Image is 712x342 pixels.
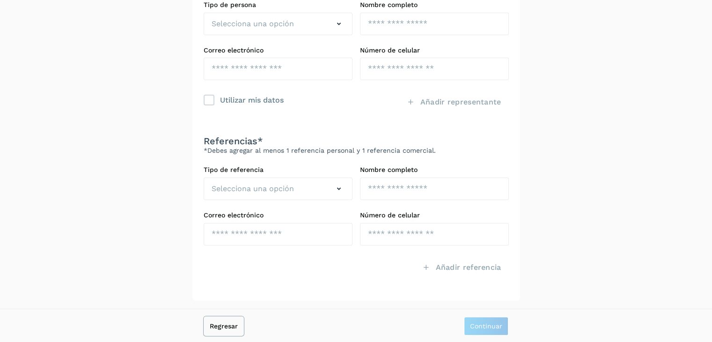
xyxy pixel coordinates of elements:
span: Selecciona una opción [212,183,294,194]
div: Utilizar mis datos [220,93,284,106]
label: Número de celular [360,46,509,54]
span: Añadir representante [420,97,501,107]
label: Tipo de referencia [204,166,352,174]
h3: Referencias* [204,135,509,147]
label: Tipo de persona [204,1,352,9]
button: Añadir referencia [415,257,508,278]
label: Nombre completo [360,1,509,9]
span: Añadir referencia [435,262,501,273]
button: Regresar [204,317,243,335]
span: Selecciona una opción [212,18,294,30]
span: Regresar [210,323,238,329]
label: Nombre completo [360,166,509,174]
span: Continuar [470,323,502,329]
label: Número de celular [360,211,509,219]
button: Continuar [464,317,508,335]
p: *Debes agregar al menos 1 referencia personal y 1 referencia comercial. [204,147,509,155]
label: Correo electrónico [204,46,352,54]
button: Añadir representante [399,91,508,113]
label: Correo electrónico [204,211,352,219]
